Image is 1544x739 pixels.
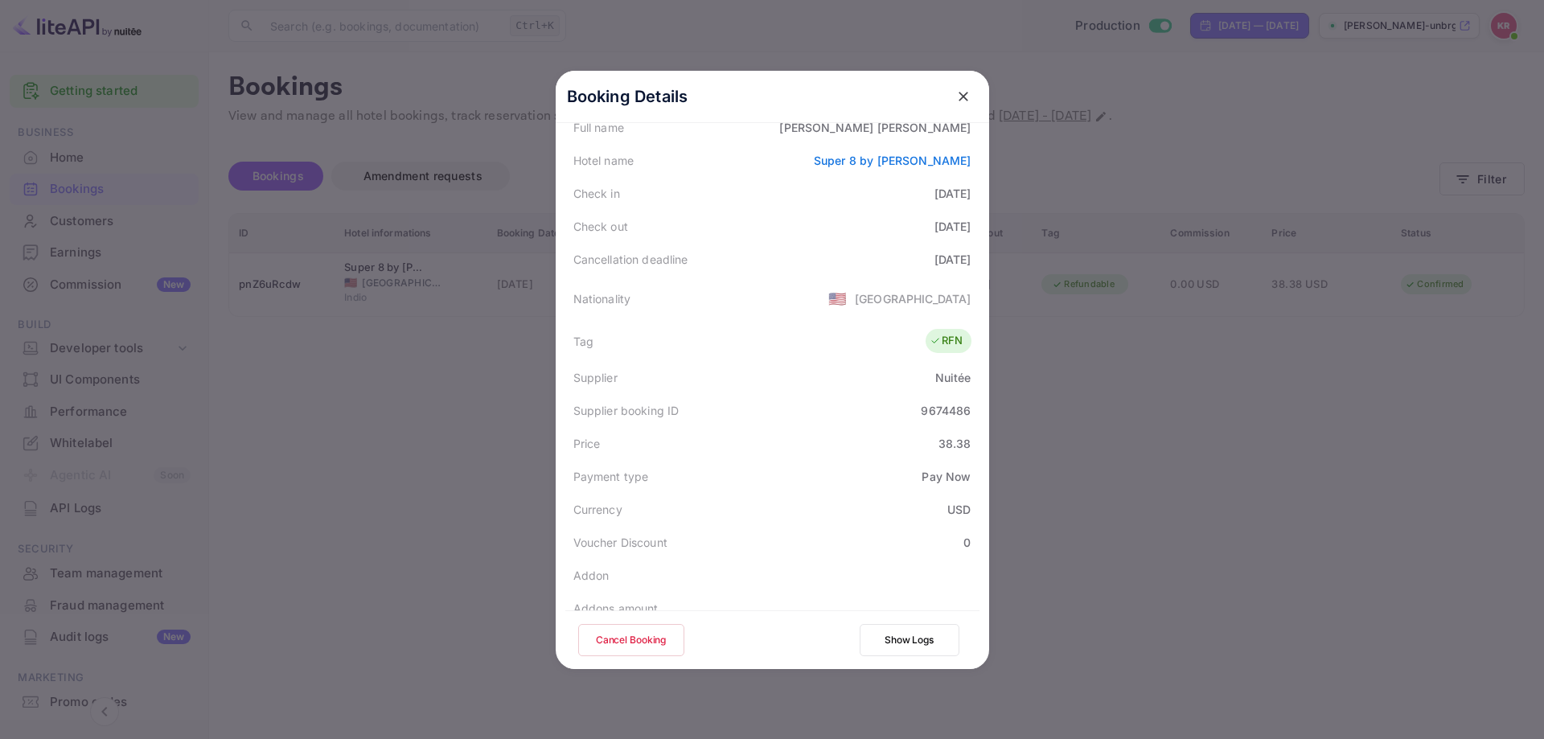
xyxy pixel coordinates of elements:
[930,333,963,349] div: RFN
[573,185,620,202] div: Check in
[573,567,610,584] div: Addon
[921,402,971,419] div: 9674486
[935,369,971,386] div: Nuitée
[934,251,971,268] div: [DATE]
[573,251,688,268] div: Cancellation deadline
[573,369,618,386] div: Supplier
[573,218,628,235] div: Check out
[573,534,667,551] div: Voucher Discount
[573,119,624,136] div: Full name
[779,119,971,136] div: [PERSON_NAME] [PERSON_NAME]
[573,501,622,518] div: Currency
[934,185,971,202] div: [DATE]
[578,624,684,656] button: Cancel Booking
[573,468,649,485] div: Payment type
[934,218,971,235] div: [DATE]
[573,402,680,419] div: Supplier booking ID
[963,534,971,551] div: 0
[922,468,971,485] div: Pay Now
[949,82,978,111] button: close
[860,624,959,656] button: Show Logs
[573,152,634,169] div: Hotel name
[828,284,847,313] span: United States
[855,290,971,307] div: [GEOGRAPHIC_DATA]
[938,435,971,452] div: 38.38
[573,333,593,350] div: Tag
[573,600,659,617] div: Addons amount
[814,154,971,167] a: Super 8 by [PERSON_NAME]
[573,290,631,307] div: Nationality
[567,84,688,109] p: Booking Details
[573,435,601,452] div: Price
[947,501,971,518] div: USD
